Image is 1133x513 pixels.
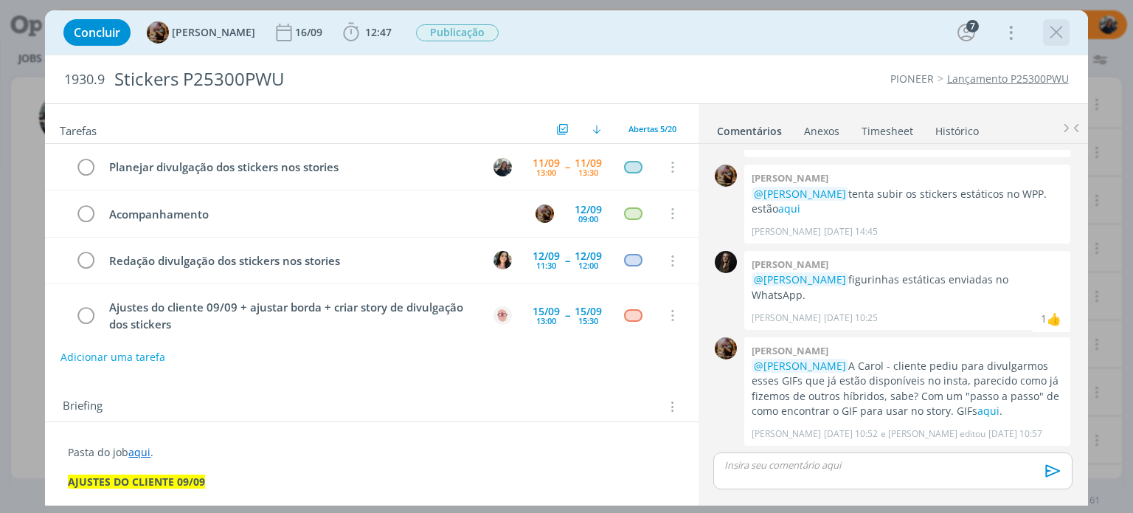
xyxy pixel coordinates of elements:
button: A[PERSON_NAME] [147,21,255,44]
button: A [492,304,514,326]
div: 13:00 [536,317,556,325]
p: [PERSON_NAME] [752,427,821,441]
span: [DATE] 10:25 [824,311,878,325]
span: [PERSON_NAME] [172,27,255,38]
div: 7 [966,20,979,32]
span: Tarefas [60,120,97,138]
p: tenta subir os stickers estáticos no WPP. estão [752,187,1063,217]
button: Publicação [415,24,499,42]
div: Stickers P25300PWU [108,61,644,97]
img: A [147,21,169,44]
span: -- [565,162,569,172]
div: Ajustes do cliente 09/09 + ajustar borda + criar story de divulgação dos stickers [103,298,479,333]
span: Briefing [63,397,103,416]
img: T [493,251,512,269]
p: A Carol - cliente pediu para divulgarmos esses GIFs que já estão disponíveis no insta, parecido c... [752,359,1063,419]
span: [DATE] 14:45 [824,225,878,238]
div: 13:00 [536,168,556,176]
span: @[PERSON_NAME] [754,359,846,373]
img: A [715,165,737,187]
b: [PERSON_NAME] [752,344,828,357]
span: Concluir [74,27,120,38]
p: Pasta do job . [68,445,675,460]
div: Amanda Rodrigues [1047,310,1061,328]
button: Concluir [63,19,131,46]
b: [PERSON_NAME] [752,171,828,185]
div: Planejar divulgação dos stickers nos stories [103,158,479,176]
button: A [534,202,556,224]
img: N [715,251,737,273]
div: Anexos [804,124,839,139]
img: A [493,306,512,325]
div: 13:30 [578,168,598,176]
button: 7 [954,21,978,44]
div: Redação divulgação dos stickers nos stories [103,252,479,270]
div: 1 [1041,311,1047,326]
button: Adicionar uma tarefa [60,344,166,371]
p: [PERSON_NAME] [752,225,821,238]
span: [DATE] 10:52 [824,427,878,441]
span: Publicação [416,24,499,41]
a: aqui [977,404,999,418]
div: 12/09 [575,251,602,261]
img: M [493,158,512,176]
div: Acompanhamento [103,205,522,224]
div: 15/09 [575,306,602,317]
b: [PERSON_NAME] [752,258,828,271]
span: @[PERSON_NAME] [754,187,846,201]
div: 15:30 [578,317,598,325]
div: 11/09 [533,158,560,168]
p: [PERSON_NAME] [752,311,821,325]
span: [DATE] 10:57 [988,427,1042,441]
button: T [492,249,514,272]
div: 15/09 [533,306,560,317]
div: 11/09 [575,158,602,168]
img: arrow-down.svg [592,125,601,134]
span: Abertas 5/20 [628,123,676,134]
strong: AJUSTES DO CLIENTE 09/09 [68,475,205,489]
div: 12/09 [533,251,560,261]
img: A [715,337,737,359]
div: 12:00 [578,261,598,269]
span: 12:47 [365,25,392,39]
div: 09:00 [578,215,598,223]
div: 11:30 [536,261,556,269]
button: M [492,156,514,178]
span: -- [565,255,569,266]
img: A [536,204,554,223]
a: aqui [778,202,800,216]
a: aqui [128,445,150,459]
a: Histórico [935,117,980,139]
button: 12:47 [339,21,395,44]
div: 12/09 [575,204,602,215]
a: Timesheet [861,117,914,139]
div: dialog [45,10,1087,506]
a: Comentários [716,117,783,139]
a: PIONEER [890,72,934,86]
span: e [PERSON_NAME] editou [881,427,985,441]
a: Lançamento P25300PWU [947,72,1069,86]
span: -- [565,310,569,320]
span: 1930.9 [64,72,105,88]
span: @[PERSON_NAME] [754,272,846,286]
p: figurinhas estáticas enviadas no WhatsApp. [752,272,1063,303]
div: 16/09 [295,27,325,38]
